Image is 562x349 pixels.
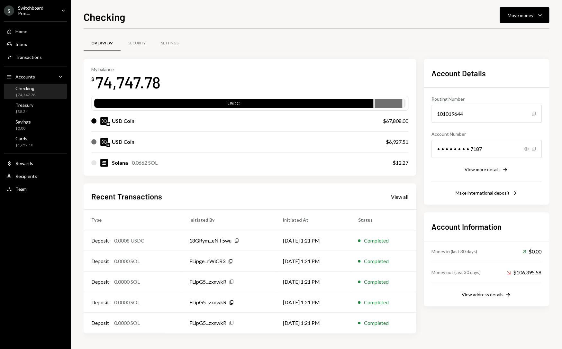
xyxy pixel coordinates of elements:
[364,278,388,286] div: Completed
[112,159,128,167] div: Solana
[275,210,350,230] th: Initiated At
[15,142,33,148] div: $1,652.10
[91,41,113,46] div: Overview
[114,237,144,244] div: 0.0008 USDC
[95,72,160,92] div: 74,747.78
[121,35,153,51] a: Security
[465,167,501,172] div: View more details
[15,186,27,192] div: Team
[114,278,140,286] div: 0.0000 SOL
[189,319,226,327] div: FLipG5...zxnwkR
[114,298,140,306] div: 0.0000 SOL
[4,100,67,116] a: Treasury$38.24
[100,117,108,125] img: USDC
[508,12,533,19] div: Move money
[4,25,67,37] a: Home
[91,298,109,306] div: Deposit
[350,210,416,230] th: Status
[386,138,408,146] div: $6,927.51
[431,269,481,276] div: Money out (last 30 days)
[91,191,162,202] h2: Recent Transactions
[462,292,503,297] div: View address details
[106,143,110,147] img: solana-mainnet
[431,68,541,78] h2: Account Details
[182,210,275,230] th: Initiated By
[4,84,67,99] a: Checking$74,747.78
[4,71,67,82] a: Accounts
[15,136,33,141] div: Cards
[4,5,14,16] div: S
[364,319,388,327] div: Completed
[112,138,134,146] div: USD Coin
[91,278,109,286] div: Deposit
[15,29,27,34] div: Home
[275,251,350,271] td: [DATE] 1:21 PM
[84,210,182,230] th: Type
[465,166,508,173] button: View more details
[522,248,541,255] div: $0.00
[275,271,350,292] td: [DATE] 1:21 PM
[4,51,67,63] a: Transactions
[4,134,67,149] a: Cards$1,652.10
[189,257,225,265] div: FLipge...rWiCR3
[15,119,31,124] div: Savings
[431,248,477,255] div: Money in (last 30 days)
[15,161,33,166] div: Rewards
[84,10,125,23] h1: Checking
[15,92,35,98] div: $74,747.78
[100,138,108,146] img: USDC
[15,109,33,115] div: $38.24
[15,74,35,79] div: Accounts
[507,269,541,276] div: $106,395.58
[15,41,27,47] div: Inbox
[364,237,388,244] div: Completed
[189,278,226,286] div: FLipG5...zxnwkR
[431,140,541,158] div: • • • • • • • • 7187
[91,76,94,82] div: $
[456,190,517,197] button: Make international deposit
[275,313,350,333] td: [DATE] 1:21 PM
[153,35,186,51] a: Settings
[391,193,408,200] a: View all
[114,257,140,265] div: 0.0000 SOL
[275,292,350,313] td: [DATE] 1:21 PM
[15,54,42,60] div: Transactions
[462,291,511,298] button: View address details
[15,126,31,131] div: $0.00
[91,237,109,244] div: Deposit
[364,298,388,306] div: Completed
[132,159,158,167] div: 0.0662 SOL
[100,159,108,167] img: SOL
[456,190,510,196] div: Make international deposit
[94,100,373,109] div: USDC
[275,230,350,251] td: [DATE] 1:21 PM
[393,159,408,167] div: $12.27
[4,157,67,169] a: Rewards
[128,41,146,46] div: Security
[431,105,541,123] div: 101019644
[383,117,408,125] div: $67,808.00
[15,86,35,91] div: Checking
[500,7,549,23] button: Move money
[4,170,67,182] a: Recipients
[15,173,37,179] div: Recipients
[4,38,67,50] a: Inbox
[18,5,56,16] div: Switchboard Prot...
[4,183,67,195] a: Team
[4,117,67,133] a: Savings$0.00
[91,67,160,72] div: My balance
[431,221,541,232] h2: Account Information
[189,237,231,244] div: 18GRym...eNT5wu
[161,41,178,46] div: Settings
[364,257,388,265] div: Completed
[91,319,109,327] div: Deposit
[431,131,541,137] div: Account Number
[189,298,226,306] div: FLipG5...zxnwkR
[431,96,541,102] div: Routing Number
[84,35,121,51] a: Overview
[106,122,110,126] img: base-mainnet
[114,319,140,327] div: 0.0000 SOL
[91,257,109,265] div: Deposit
[112,117,134,125] div: USD Coin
